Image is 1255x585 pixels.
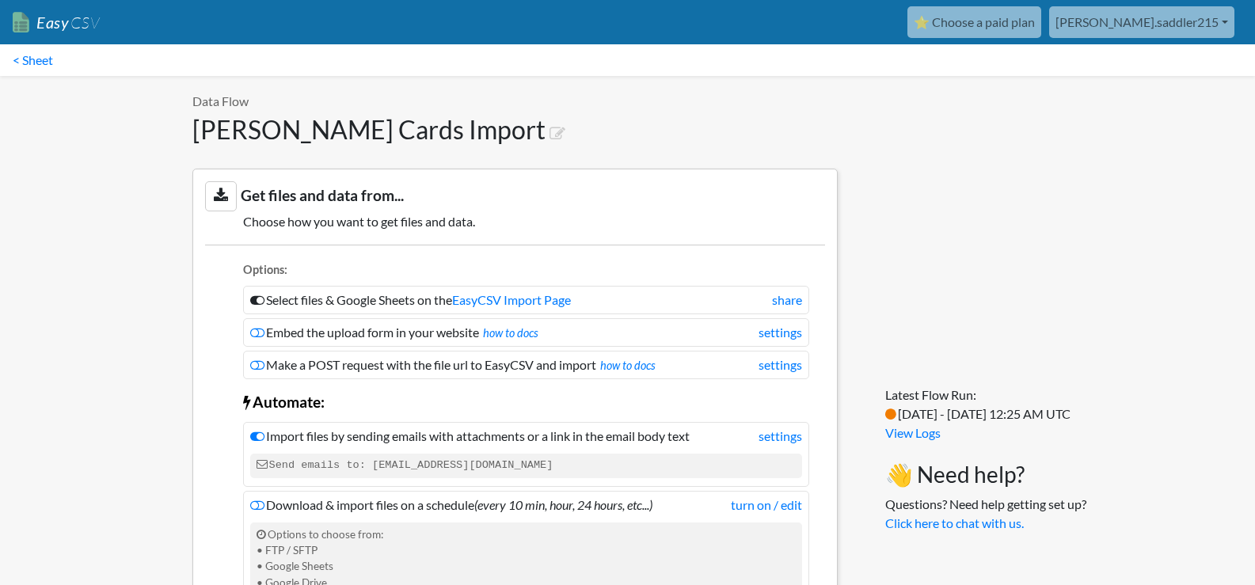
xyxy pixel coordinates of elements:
[243,318,809,347] li: Embed the upload form in your website
[13,6,100,39] a: EasyCSV
[600,359,656,372] a: how to docs
[885,462,1086,488] h3: 👋 Need help?
[1049,6,1234,38] a: [PERSON_NAME].saddler215
[759,427,802,446] a: settings
[907,6,1041,38] a: ⭐ Choose a paid plan
[885,425,941,440] a: View Logs
[243,383,809,418] li: Automate:
[759,355,802,374] a: settings
[243,422,809,486] li: Import files by sending emails with attachments or a link in the email body text
[205,214,825,229] h5: Choose how you want to get files and data.
[731,496,802,515] a: turn on / edit
[205,181,825,211] h3: Get files and data from...
[759,323,802,342] a: settings
[250,454,802,477] code: Send emails to: [EMAIL_ADDRESS][DOMAIN_NAME]
[452,292,571,307] a: EasyCSV Import Page
[192,115,838,145] h1: [PERSON_NAME] Cards Import
[474,497,652,512] i: (every 10 min, hour, 24 hours, etc...)
[243,351,809,379] li: Make a POST request with the file url to EasyCSV and import
[69,13,100,32] span: CSV
[243,261,809,283] li: Options:
[885,515,1024,530] a: Click here to chat with us.
[192,92,838,111] p: Data Flow
[243,286,809,314] li: Select files & Google Sheets on the
[885,495,1086,533] p: Questions? Need help getting set up?
[885,387,1071,421] span: Latest Flow Run: [DATE] - [DATE] 12:25 AM UTC
[772,291,802,310] a: share
[483,326,538,340] a: how to docs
